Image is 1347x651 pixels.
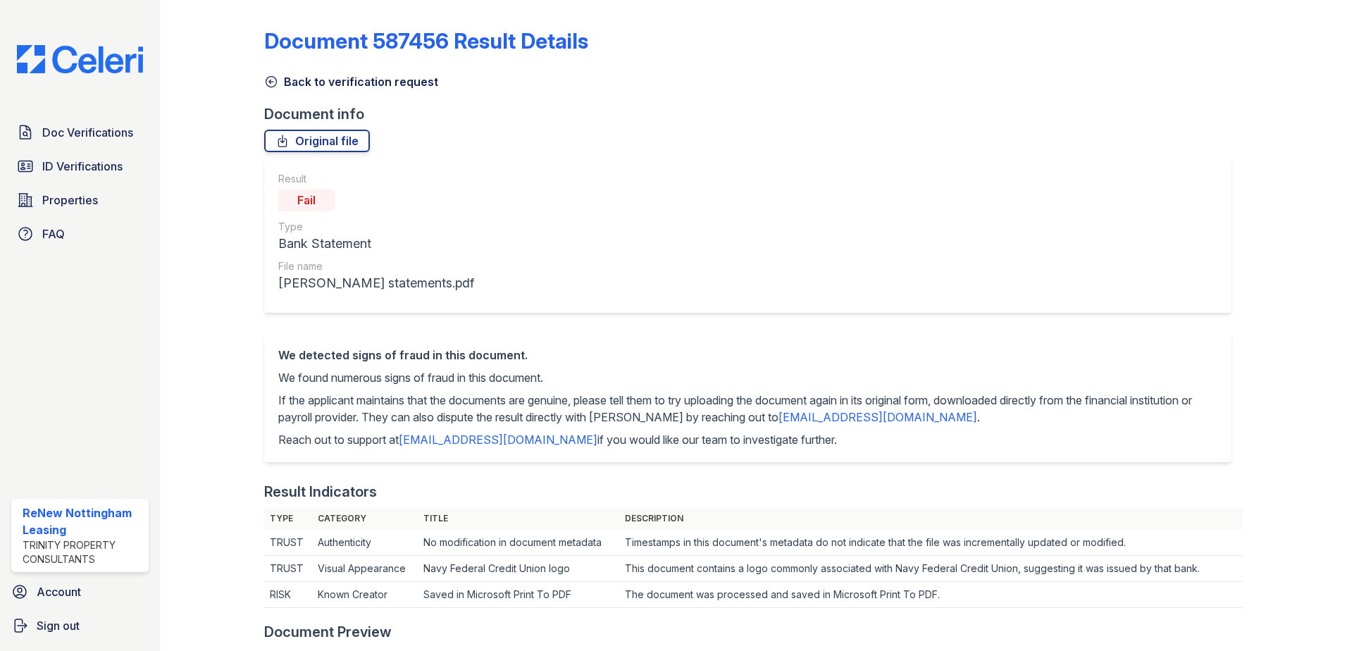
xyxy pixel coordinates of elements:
[778,410,977,424] a: [EMAIL_ADDRESS][DOMAIN_NAME]
[418,556,619,582] td: Navy Federal Credit Union logo
[264,482,377,502] div: Result Indicators
[312,507,418,530] th: Category
[278,234,474,254] div: Bank Statement
[23,504,143,538] div: ReNew Nottingham Leasing
[278,273,474,293] div: [PERSON_NAME] statements.pdf
[418,530,619,556] td: No modification in document metadata
[264,104,1243,124] div: Document info
[264,130,370,152] a: Original file
[418,582,619,608] td: Saved in Microsoft Print To PDF
[619,582,1243,608] td: The document was processed and saved in Microsoft Print To PDF.
[278,431,1217,448] p: Reach out to support at if you would like our team to investigate further.
[619,507,1243,530] th: Description
[264,73,438,90] a: Back to verification request
[37,617,80,634] span: Sign out
[278,369,1217,386] p: We found numerous signs of fraud in this document.
[42,158,123,175] span: ID Verifications
[264,556,312,582] td: TRUST
[278,259,474,273] div: File name
[42,192,98,209] span: Properties
[6,578,154,606] a: Account
[278,220,474,234] div: Type
[619,530,1243,556] td: Timestamps in this document's metadata do not indicate that the file was incrementally updated or...
[42,124,133,141] span: Doc Verifications
[1288,595,1333,637] iframe: chat widget
[264,622,392,642] div: Document Preview
[264,530,312,556] td: TRUST
[6,612,154,640] a: Sign out
[11,220,149,248] a: FAQ
[264,582,312,608] td: RISK
[11,152,149,180] a: ID Verifications
[312,556,418,582] td: Visual Appearance
[312,582,418,608] td: Known Creator
[278,172,474,186] div: Result
[399,433,597,447] a: [EMAIL_ADDRESS][DOMAIN_NAME]
[264,507,312,530] th: Type
[42,225,65,242] span: FAQ
[23,538,143,566] div: Trinity Property Consultants
[278,347,1217,364] div: We detected signs of fraud in this document.
[264,28,588,54] a: Document 587456 Result Details
[6,45,154,73] img: CE_Logo_Blue-a8612792a0a2168367f1c8372b55b34899dd931a85d93a1a3d3e32e68fde9ad4.png
[37,583,81,600] span: Account
[278,392,1217,426] p: If the applicant maintains that the documents are genuine, please tell them to try uploading the ...
[11,186,149,214] a: Properties
[312,530,418,556] td: Authenticity
[278,189,335,211] div: Fail
[11,118,149,147] a: Doc Verifications
[977,410,980,424] span: .
[418,507,619,530] th: Title
[619,556,1243,582] td: This document contains a logo commonly associated with Navy Federal Credit Union, suggesting it w...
